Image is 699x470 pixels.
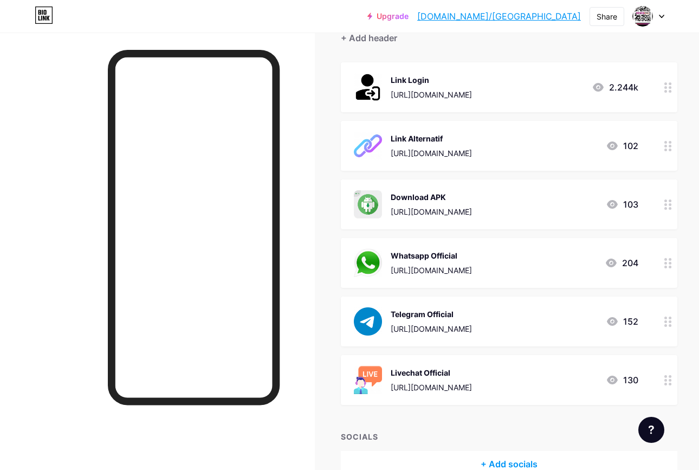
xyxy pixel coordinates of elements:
[354,73,382,101] img: Link Login
[391,191,472,203] div: Download APK
[391,206,472,217] div: [URL][DOMAIN_NAME]
[605,256,638,269] div: 204
[391,89,472,100] div: [URL][DOMAIN_NAME]
[354,190,382,218] img: Download APK
[341,431,677,442] div: SOCIALS
[606,139,638,152] div: 102
[606,374,638,387] div: 130
[391,133,472,144] div: Link Alternatif
[341,31,397,44] div: + Add header
[354,366,382,394] img: Livechat Official
[606,315,638,328] div: 152
[391,308,472,320] div: Telegram Official
[354,307,382,336] img: Telegram Official
[354,249,382,277] img: Whatsapp Official
[597,11,617,22] div: Share
[354,132,382,160] img: Link Alternatif
[417,10,581,23] a: [DOMAIN_NAME]/[GEOGRAPHIC_DATA]
[391,367,472,378] div: Livechat Official
[391,323,472,334] div: [URL][DOMAIN_NAME]
[632,6,653,27] img: komunitasrusia
[391,265,472,276] div: [URL][DOMAIN_NAME]
[606,198,638,211] div: 103
[391,74,472,86] div: Link Login
[391,147,472,159] div: [URL][DOMAIN_NAME]
[391,250,472,261] div: Whatsapp Official
[391,382,472,393] div: [URL][DOMAIN_NAME]
[367,12,409,21] a: Upgrade
[592,81,638,94] div: 2.244k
